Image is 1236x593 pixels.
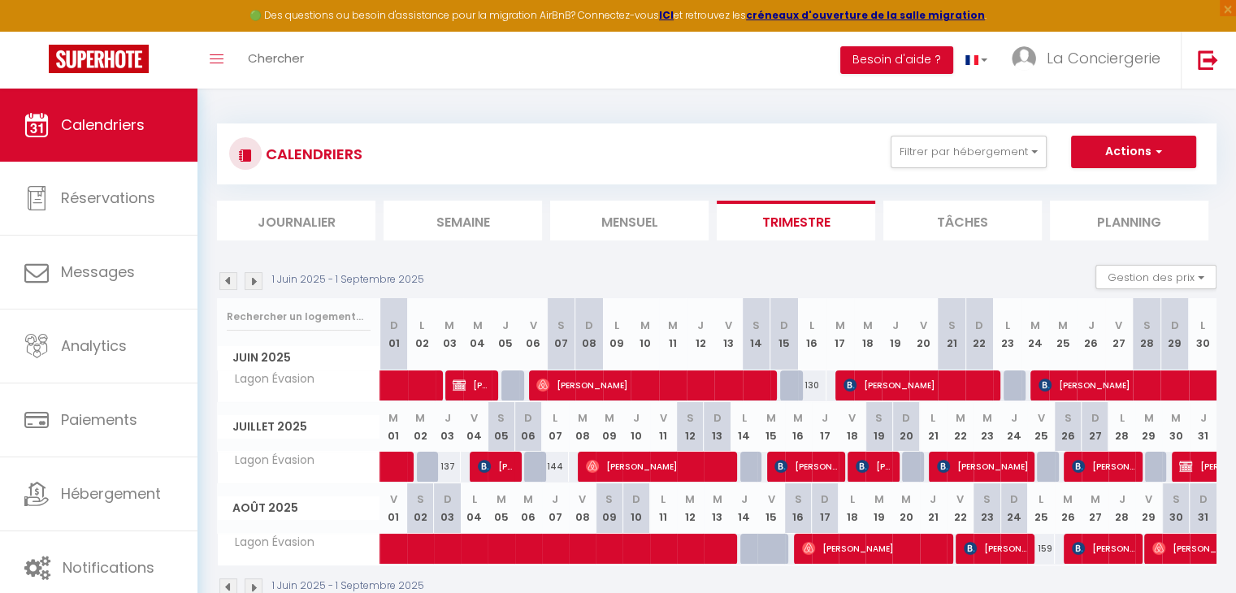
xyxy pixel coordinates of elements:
th: 25 [1049,298,1077,370]
span: La Conciergerie [1047,48,1160,68]
th: 21 [920,483,947,533]
abbr: M [445,318,454,333]
h3: CALENDRIERS [262,136,362,172]
th: 04 [461,402,488,452]
th: 08 [569,402,596,452]
th: 10 [631,298,658,370]
th: 28 [1133,298,1160,370]
th: 31 [1190,402,1216,452]
th: 14 [731,483,757,533]
abbr: J [1200,410,1207,426]
abbr: M [982,410,992,426]
th: 29 [1135,483,1162,533]
abbr: M [685,491,695,507]
span: [PERSON_NAME] [478,451,514,482]
th: 17 [826,298,854,370]
th: 24 [1000,483,1027,533]
abbr: V [390,491,397,507]
div: 137 [434,452,461,482]
abbr: L [553,410,557,426]
abbr: L [1039,491,1043,507]
abbr: D [821,491,829,507]
abbr: J [892,318,899,333]
abbr: V [1115,318,1122,333]
abbr: D [1170,318,1178,333]
abbr: J [1011,410,1017,426]
th: 12 [687,298,714,370]
span: Lagon Évasion [220,370,319,388]
th: 03 [436,298,463,370]
abbr: M [668,318,678,333]
abbr: J [822,410,828,426]
th: 16 [798,298,826,370]
button: Besoin d'aide ? [840,46,953,74]
abbr: M [1090,491,1099,507]
th: 07 [542,483,569,533]
span: [PERSON_NAME] [1072,451,1136,482]
abbr: D [902,410,910,426]
abbr: L [661,491,666,507]
th: 23 [974,483,1000,533]
abbr: J [930,491,936,507]
span: Réservations [61,188,155,208]
button: Filtrer par hébergement [891,136,1047,168]
th: 20 [892,402,919,452]
abbr: S [875,410,883,426]
abbr: L [1005,318,1010,333]
th: 01 [380,298,408,370]
span: Chercher [248,50,304,67]
abbr: D [1199,491,1208,507]
abbr: D [1091,410,1099,426]
th: 05 [488,483,514,533]
abbr: M [523,491,533,507]
a: Chercher [236,32,316,89]
th: 27 [1105,298,1133,370]
abbr: S [1172,491,1179,507]
abbr: V [920,318,927,333]
th: 30 [1162,483,1189,533]
abbr: V [1145,491,1152,507]
abbr: S [557,318,565,333]
th: 15 [770,298,798,370]
abbr: M [640,318,649,333]
th: 18 [854,298,882,370]
th: 28 [1108,402,1135,452]
th: 14 [743,298,770,370]
th: 07 [542,402,569,452]
abbr: M [578,410,588,426]
li: Mensuel [550,201,709,240]
span: [PERSON_NAME] [536,370,766,400]
th: 26 [1055,483,1082,533]
abbr: M [901,491,911,507]
span: Hébergement [61,483,161,504]
abbr: L [930,410,935,426]
iframe: Chat [1167,520,1224,581]
abbr: M [1058,318,1068,333]
abbr: V [471,410,478,426]
abbr: D [524,410,532,426]
abbr: J [445,410,451,426]
th: 19 [882,298,909,370]
abbr: D [713,410,722,426]
abbr: M [1144,410,1154,426]
li: Tâches [883,201,1042,240]
li: Semaine [384,201,542,240]
span: [PERSON_NAME] [802,533,949,564]
th: 26 [1055,402,1082,452]
abbr: S [795,491,802,507]
abbr: M [713,491,722,507]
abbr: D [390,318,398,333]
abbr: M [863,318,873,333]
abbr: L [850,491,855,507]
abbr: V [767,491,774,507]
abbr: S [948,318,955,333]
abbr: L [472,491,477,507]
th: 21 [920,402,947,452]
th: 25 [1027,402,1054,452]
th: 13 [704,483,731,533]
abbr: S [1143,318,1151,333]
span: Calendriers [61,115,145,135]
abbr: S [983,491,991,507]
abbr: S [1065,410,1072,426]
strong: créneaux d'ouverture de la salle migration [746,8,985,22]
